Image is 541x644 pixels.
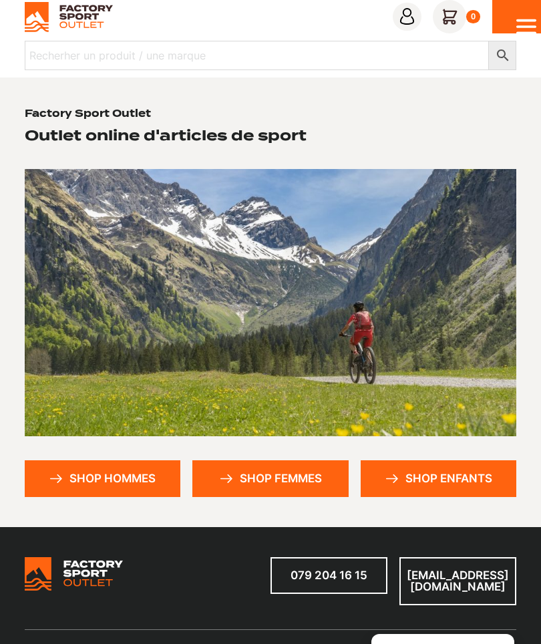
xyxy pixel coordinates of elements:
img: Factory Sport Outlet [25,2,114,32]
h1: Factory Sport Outlet [25,108,151,120]
a: 079 204 16 15 [270,557,387,594]
a: Shop hommes [25,460,181,497]
a: Shop enfants [361,460,517,497]
a: [EMAIL_ADDRESS][DOMAIN_NAME] [399,557,516,605]
div: Open Menu [516,13,536,45]
a: Shop femmes [192,460,349,497]
div: 0 [466,10,480,23]
h2: Outlet online d'articles de sport [25,126,307,145]
input: Recherher un produit / une marque [25,41,490,70]
img: Bricks Woocommerce Starter [25,557,123,591]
